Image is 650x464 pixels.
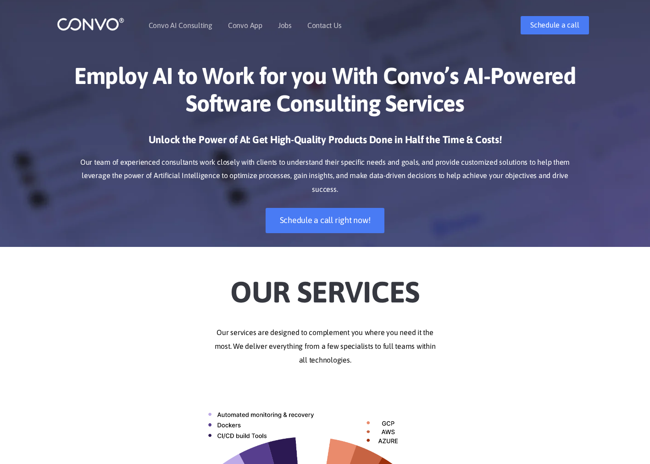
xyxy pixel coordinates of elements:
[71,133,580,153] h3: Unlock the Power of AI: Get High-Quality Products Done in Half the Time & Costs!
[71,62,580,124] h1: Employ AI to Work for you With Convo’s AI-Powered Software Consulting Services
[71,261,580,312] h2: Our Services
[266,208,385,233] a: Schedule a call right now!
[521,16,589,34] a: Schedule a call
[228,22,262,29] a: Convo App
[57,17,124,31] img: logo_1.png
[149,22,212,29] a: Convo AI Consulting
[278,22,292,29] a: Jobs
[71,326,580,367] p: Our services are designed to complement you where you need it the most. We deliver everything fro...
[71,156,580,197] p: Our team of experienced consultants work closely with clients to understand their specific needs ...
[307,22,342,29] a: Contact Us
